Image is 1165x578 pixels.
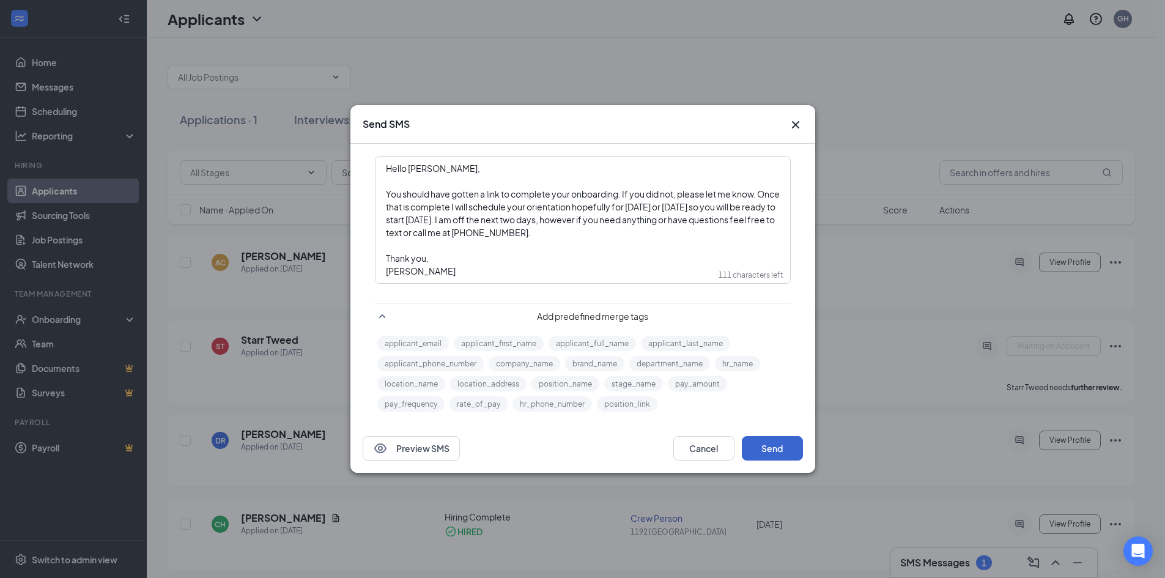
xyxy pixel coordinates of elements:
svg: Cross [788,117,803,132]
span: Add predefined merge tags [394,310,791,322]
button: pay_amount [668,376,727,391]
button: stage_name [604,376,663,391]
h3: Send SMS [363,117,410,131]
button: location_address [450,376,527,391]
span: You should have gotten a link to complete your onboarding. If you did not, please let me know. On... [386,188,781,238]
button: company_name [489,356,560,371]
button: hr_phone_number [512,396,592,412]
span: Thank you, [386,253,429,264]
button: hr_name [715,356,760,371]
div: Enter your message here [376,157,790,283]
button: pay_frequency [377,396,445,412]
button: position_name [531,376,599,391]
button: applicant_last_name [641,336,730,351]
button: Send [742,436,803,461]
button: applicant_email [377,336,449,351]
button: applicant_phone_number [377,356,484,371]
svg: Eye [373,441,388,456]
button: rate_of_pay [449,396,508,412]
button: position_link [597,396,657,412]
button: applicant_first_name [454,336,544,351]
button: department_name [629,356,710,371]
svg: SmallChevronUp [375,309,390,324]
button: Cancel [673,436,734,461]
button: brand_name [565,356,624,371]
div: Add predefined merge tags [375,303,791,324]
div: Open Intercom Messenger [1123,536,1153,566]
button: EyePreview SMS [363,436,460,461]
button: applicant_full_name [549,336,636,351]
span: [PERSON_NAME] [386,265,456,276]
button: Close [788,117,803,132]
button: location_name [377,376,445,391]
span: Hello [PERSON_NAME], [386,163,480,174]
